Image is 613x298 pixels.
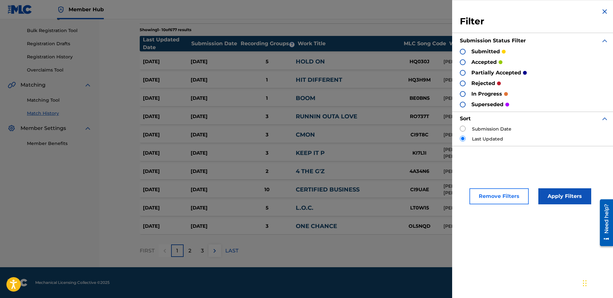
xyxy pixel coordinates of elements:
[238,113,296,120] div: 3
[84,81,92,89] img: expand
[395,58,443,65] div: HQ030J
[443,205,543,211] div: [PERSON_NAME] [PERSON_NAME]
[238,223,296,230] div: 3
[140,27,191,33] p: Showing 1 - 10 of 677 results
[27,110,92,117] a: Match History
[395,204,443,212] div: LT0W15
[395,131,443,139] div: CI9T8C
[57,6,65,13] img: Top Rightsholder
[298,40,400,47] div: Work Title
[296,113,357,120] a: RUNNIN OUTA LOVE
[595,197,613,249] iframe: To enrich screen reader interactions, please activate Accessibility in Grammarly extension settings
[472,136,503,142] label: Last Updated
[471,58,497,66] p: accepted
[143,95,191,102] div: [DATE]
[469,188,529,204] button: Remove Filters
[191,131,238,139] div: [DATE]
[188,247,191,255] p: 2
[143,131,191,139] div: [DATE]
[460,115,471,122] strong: Sort
[238,131,296,139] div: 3
[8,81,16,89] img: Matching
[143,36,191,51] div: Last Updated Date
[27,140,92,147] a: Member Benefits
[240,40,297,47] div: Recording Groups
[443,58,543,65] div: [PERSON_NAME]
[443,146,543,160] div: [PERSON_NAME] [PERSON_NAME], [PERSON_NAME]
[21,124,66,132] span: Member Settings
[471,90,502,98] p: in progress
[143,149,191,157] div: [DATE]
[449,40,552,47] div: Writers
[460,38,526,44] strong: Submission Status Filter
[395,76,443,84] div: HQ3H9M
[289,42,294,47] span: ?
[471,80,495,87] p: rejected
[601,37,609,45] img: expand
[443,168,543,175] div: [PERSON_NAME]
[443,113,543,120] div: [PERSON_NAME] [PERSON_NAME]
[84,124,92,132] img: expand
[191,58,238,65] div: [DATE]
[296,186,360,193] a: CERTIFIED BUSINESS
[191,204,238,212] div: [DATE]
[225,247,238,255] p: LAST
[395,95,443,102] div: BE0BN5
[191,113,238,120] div: [DATE]
[581,267,613,298] iframe: To enrich screen reader interactions, please activate Accessibility in Grammarly extension settings
[395,223,443,230] div: OL5NQD
[296,131,315,138] a: CMON
[191,149,238,157] div: [DATE]
[581,267,613,298] div: Chat Widget
[296,76,342,83] a: HIT DIFFERENT
[443,183,543,196] div: [PERSON_NAME] [PERSON_NAME], [PERSON_NAME]
[395,168,443,175] div: 4A34N6
[201,247,204,255] p: 3
[296,223,337,230] a: ONE CHANCE
[8,124,15,132] img: Member Settings
[471,101,503,108] p: superseded
[460,16,609,27] h3: Filter
[601,115,609,123] img: expand
[69,6,104,13] span: Member Hub
[443,77,543,83] div: [PERSON_NAME]
[395,113,443,120] div: RO737T
[443,223,543,230] div: [PERSON_NAME]
[238,204,296,212] div: 5
[191,95,238,102] div: [DATE]
[191,76,238,84] div: [DATE]
[8,5,32,14] img: MLC Logo
[8,279,28,286] img: logo
[238,95,296,102] div: 1
[143,76,191,84] div: [DATE]
[191,168,238,175] div: [DATE]
[238,76,296,84] div: 1
[191,223,238,230] div: [DATE]
[211,247,219,255] img: right
[191,186,238,193] div: [DATE]
[601,8,609,15] img: close
[176,247,178,255] p: 1
[27,40,92,47] a: Registration Drafts
[27,67,92,73] a: Overclaims Tool
[296,95,315,102] a: BOOM
[143,58,191,65] div: [DATE]
[21,81,46,89] span: Matching
[538,188,591,204] button: Apply Filters
[443,132,543,138] div: [PERSON_NAME] [PERSON_NAME]
[143,113,191,120] div: [DATE]
[191,40,239,47] div: Submission Date
[238,186,296,193] div: 10
[143,186,191,193] div: [DATE]
[296,149,325,157] a: KEEP IT P
[443,95,543,102] div: [PERSON_NAME]
[471,48,500,55] p: submitted
[143,204,191,212] div: [DATE]
[583,274,587,293] div: Drag
[238,168,296,175] div: 2
[27,54,92,60] a: Registration History
[395,186,443,193] div: CI9UAE
[143,223,191,230] div: [DATE]
[395,149,443,157] div: KI7L1I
